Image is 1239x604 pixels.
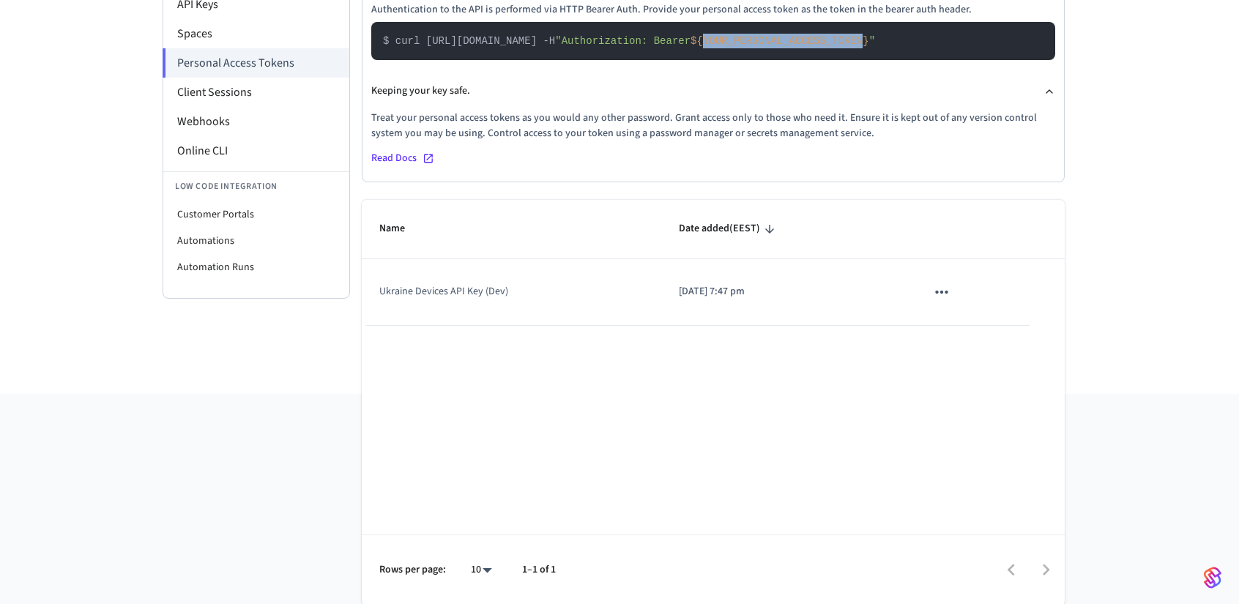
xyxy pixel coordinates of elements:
[371,2,1055,72] div: How to use?
[371,111,1055,141] p: Treat your personal access tokens as you would any other password. Grant access only to those who...
[869,35,875,47] span: "
[379,562,446,578] p: Rows per page:
[163,228,349,254] li: Automations
[163,136,349,165] li: Online CLI
[163,171,349,201] li: Low Code Integration
[371,111,1055,182] div: Keeping your key safe.
[464,559,499,581] div: 10
[163,107,349,136] li: Webhooks
[555,35,691,47] span: "Authorization: Bearer
[1204,566,1221,589] img: SeamLogoGradient.69752ec5.svg
[362,259,661,326] td: Ukraine Devices API Key (Dev)
[371,151,417,166] span: Read Docs
[163,48,349,78] li: Personal Access Tokens
[163,19,349,48] li: Spaces
[679,284,891,299] p: [DATE] 7:47 pm
[679,217,779,240] span: Date added(EEST)
[362,200,1065,326] table: sticky table
[163,254,349,280] li: Automation Runs
[691,35,869,47] span: ${YOUR_PERSONAL_ACCESS_TOKEN}
[163,78,349,107] li: Client Sessions
[371,147,1055,170] a: Read Docs
[163,201,349,228] li: Customer Portals
[522,562,556,578] p: 1–1 of 1
[383,35,555,47] span: $ curl [URL][DOMAIN_NAME] -H
[371,72,1055,111] button: Keeping your key safe.
[371,2,1055,18] p: Authentication to the API is performed via HTTP Bearer Auth. Provide your personal access token a...
[379,217,424,240] span: Name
